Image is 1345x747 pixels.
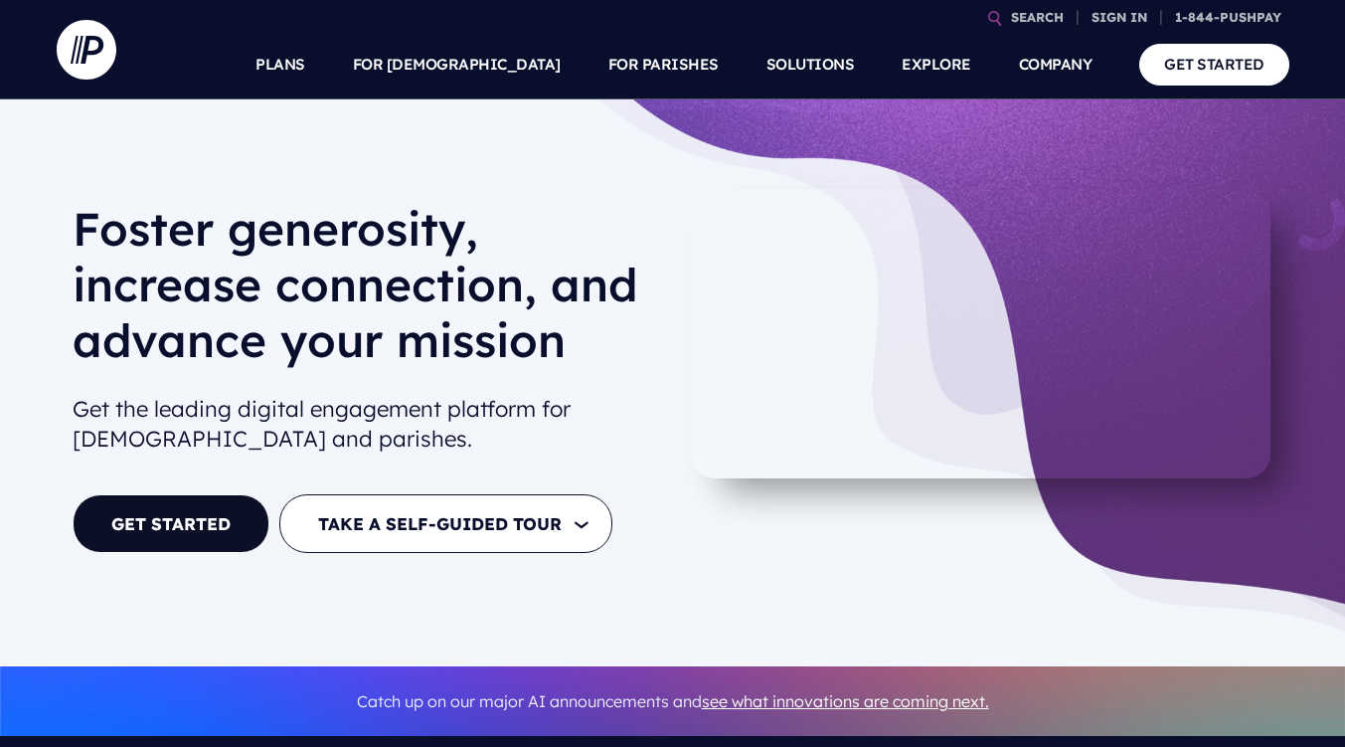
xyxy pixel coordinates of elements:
[255,30,305,99] a: PLANS
[279,494,612,553] button: TAKE A SELF-GUIDED TOUR
[702,691,989,711] a: see what innovations are coming next.
[902,30,971,99] a: EXPLORE
[73,679,1273,724] p: Catch up on our major AI announcements and
[608,30,719,99] a: FOR PARISHES
[1019,30,1093,99] a: COMPANY
[73,386,657,464] h2: Get the leading digital engagement platform for [DEMOGRAPHIC_DATA] and parishes.
[353,30,561,99] a: FOR [DEMOGRAPHIC_DATA]
[73,494,269,553] a: GET STARTED
[766,30,855,99] a: SOLUTIONS
[1139,44,1289,85] a: GET STARTED
[73,201,657,384] h1: Foster generosity, increase connection, and advance your mission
